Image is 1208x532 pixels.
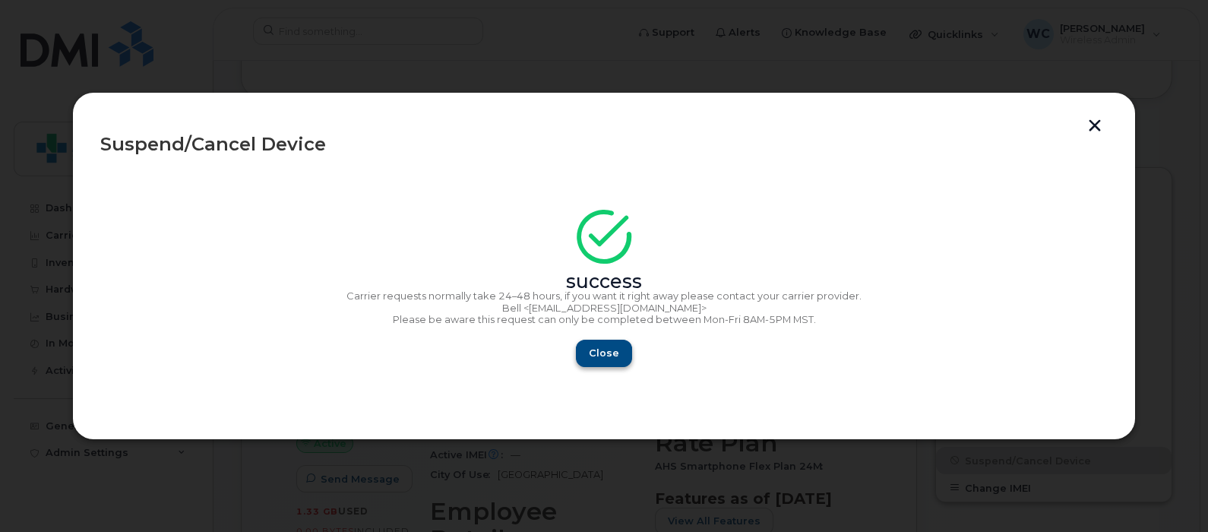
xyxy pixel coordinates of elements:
[100,276,1108,288] div: success
[576,340,632,367] button: Close
[100,135,1108,154] div: Suspend/Cancel Device
[589,346,619,360] span: Close
[100,290,1108,302] p: Carrier requests normally take 24–48 hours, if you want it right away please contact your carrier...
[100,302,1108,315] p: Bell <[EMAIL_ADDRESS][DOMAIN_NAME]>
[100,314,1108,326] p: Please be aware this request can only be completed between Mon-Fri 8AM-5PM MST.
